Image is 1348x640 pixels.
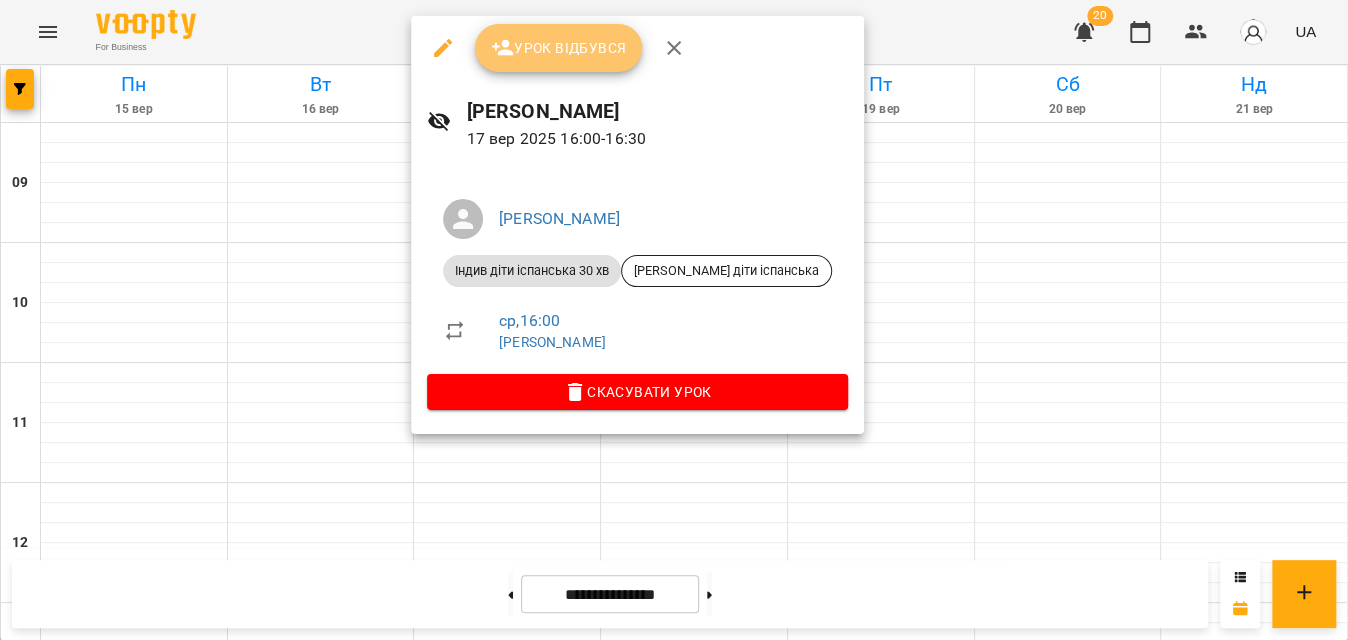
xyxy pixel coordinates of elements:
[499,334,606,350] a: [PERSON_NAME]
[443,262,621,280] span: Індив діти іспанська 30 хв
[467,127,848,151] p: 17 вер 2025 16:00 - 16:30
[491,36,627,60] span: Урок відбувся
[475,24,643,72] button: Урок відбувся
[621,255,832,287] div: [PERSON_NAME] діти іспанська
[499,311,560,330] a: ср , 16:00
[467,96,848,127] h6: [PERSON_NAME]
[443,380,832,404] span: Скасувати Урок
[427,374,848,410] button: Скасувати Урок
[622,262,831,280] span: [PERSON_NAME] діти іспанська
[499,209,620,228] a: [PERSON_NAME]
